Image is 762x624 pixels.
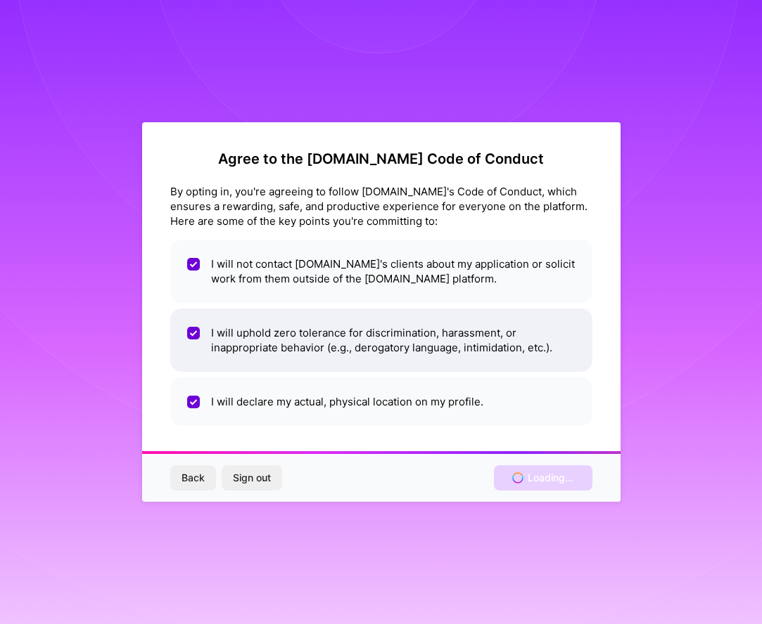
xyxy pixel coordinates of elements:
[233,471,271,485] span: Sign out
[170,240,592,303] li: I will not contact [DOMAIN_NAME]'s clients about my application or solicit work from them outside...
[170,308,592,372] li: I will uphold zero tolerance for discrimination, harassment, or inappropriate behavior (e.g., der...
[170,184,592,228] div: By opting in, you're agreeing to follow [DOMAIN_NAME]'s Code of Conduct, which ensures a rewardin...
[222,465,282,490] button: Sign out
[170,465,216,490] button: Back
[170,150,592,167] h2: Agree to the [DOMAIN_NAME] Code of Conduct
[182,471,205,485] span: Back
[170,377,592,426] li: I will declare my actual, physical location on my profile.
